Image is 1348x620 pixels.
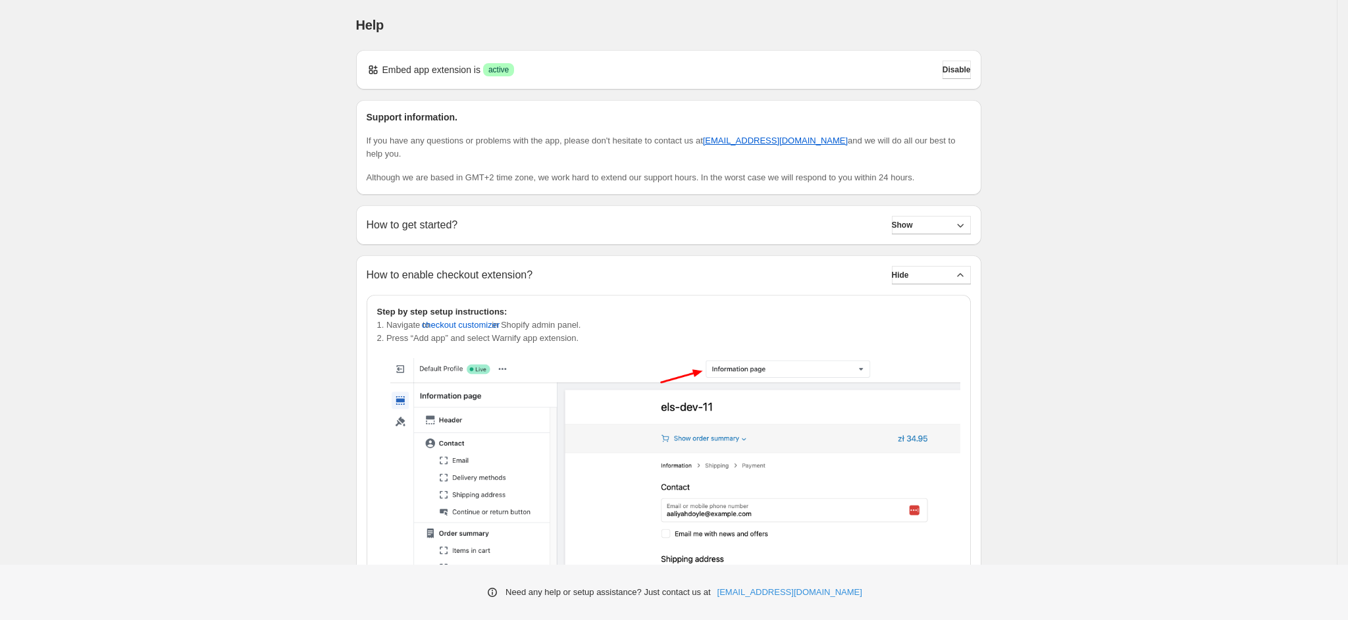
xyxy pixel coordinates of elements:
span: Hide [892,270,909,280]
p: Although we are based in GMT+2 time zone, we work hard to extend our support hours. In the worst ... [367,171,971,184]
span: checkout customizer [422,319,500,332]
strong: Step by step setup instructions: [377,307,507,317]
button: Hide [892,266,971,284]
span: Help [356,18,384,32]
p: Embed app extension is [382,63,480,76]
span: active [488,65,509,75]
button: Show [892,216,971,234]
p: If you have any questions or problems with the app, please don't hesitate to contact us at and we... [367,134,971,161]
span: Disable [943,65,971,75]
a: [EMAIL_ADDRESS][DOMAIN_NAME] [703,136,848,145]
a: [EMAIL_ADDRESS][DOMAIN_NAME] [717,586,862,599]
h2: How to enable checkout extension? [367,269,533,281]
span: Show [892,220,913,230]
p: 2. Press “Add app” and select Warnify app extension. [377,332,960,345]
h2: How to get started? [367,219,458,231]
button: checkout customizer [422,315,500,336]
h2: Support information. [367,111,971,124]
p: 1. Navigate to in Shopify admin panel. [377,319,960,332]
button: Disable [943,61,971,79]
